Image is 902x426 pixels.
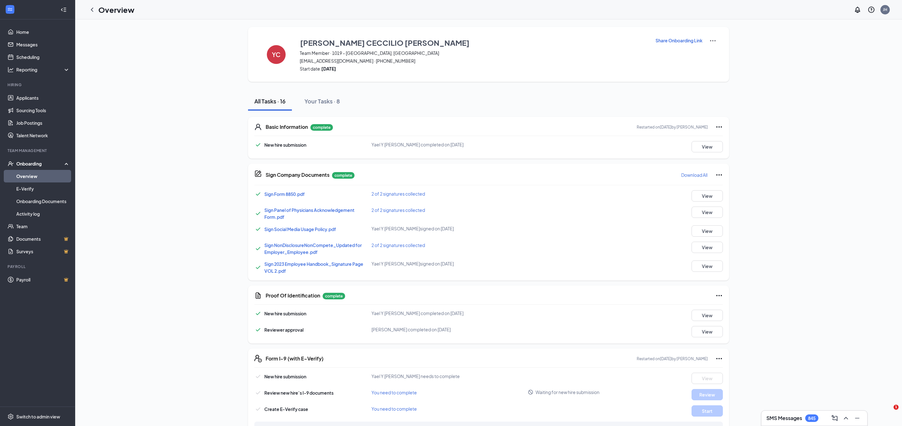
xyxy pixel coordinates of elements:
svg: Checkmark [254,210,262,217]
svg: Minimize [853,414,861,422]
button: View [692,310,723,321]
button: ComposeMessage [830,413,840,423]
p: Share Onboarding Link [656,37,702,44]
svg: FormI9EVerifyIcon [254,355,262,362]
span: Team Member · 1019 – [GEOGRAPHIC_DATA], [GEOGRAPHIC_DATA] [300,50,647,56]
svg: Ellipses [715,171,723,179]
img: More Actions [709,37,717,45]
button: View [692,260,723,272]
span: New hire submission [264,142,306,148]
h5: Proof Of Identification [266,292,320,299]
svg: Checkmark [254,245,262,252]
span: Create E-Verify case [264,406,308,412]
h3: [PERSON_NAME] CECCILIO [PERSON_NAME] [300,37,469,48]
div: Team Management [8,148,69,153]
span: Yael Y [PERSON_NAME] completed on [DATE] [371,142,464,147]
svg: Collapse [60,7,67,13]
div: Your Tasks · 8 [304,97,340,105]
a: Activity log [16,208,70,220]
div: All Tasks · 16 [254,97,286,105]
button: Start [692,405,723,417]
button: View [692,373,723,384]
a: Sign Panel of Physicians Acknowledgement Form.pdf [264,207,355,220]
p: Download All [681,172,708,178]
iframe: Intercom live chat [881,405,896,420]
span: New hire submission [264,311,306,316]
svg: Analysis [8,66,14,73]
svg: Checkmark [254,264,262,271]
span: Reviewer approval [264,327,303,333]
span: Sign Social Media Usage Policy.pdf [264,226,336,232]
a: SurveysCrown [16,245,70,258]
button: View [692,225,723,237]
h4: YC [272,52,281,57]
a: Scheduling [16,51,70,63]
a: Messages [16,38,70,51]
span: New hire submission [264,374,306,379]
button: View [692,207,723,218]
svg: UserCheck [8,160,14,167]
a: Sign NonDisclosureNonCompete_Updated for Employer_Employee.pdf [264,242,362,255]
div: Switch to admin view [16,413,60,420]
p: complete [332,172,355,179]
svg: ChevronUp [842,414,850,422]
a: Sign 2023 Employee Handbook_Signature Page VOL 2.pdf [264,261,363,274]
h5: Sign Company Documents [266,171,329,178]
button: ChevronUp [841,413,851,423]
span: [EMAIL_ADDRESS][DOMAIN_NAME] · [PHONE_NUMBER] [300,58,647,64]
svg: Checkmark [254,373,262,380]
span: You need to complete [371,406,417,412]
svg: User [254,123,262,131]
a: Applicants [16,92,70,104]
span: Waiting for new hire submission [536,389,599,395]
h3: SMS Messages [766,415,802,422]
span: Yael Y [PERSON_NAME] needs to complete [371,373,460,379]
svg: Checkmark [254,190,262,198]
svg: ComposeMessage [831,414,838,422]
svg: CustomFormIcon [254,292,262,299]
a: Sourcing Tools [16,104,70,117]
a: Onboarding Documents [16,195,70,208]
div: Reporting [16,66,70,73]
div: Hiring [8,82,69,87]
a: DocumentsCrown [16,233,70,245]
span: 1 [894,405,899,410]
svg: ChevronLeft [88,6,96,13]
a: Job Postings [16,117,70,129]
span: Yael Y [PERSON_NAME] completed on [DATE] [371,310,464,316]
span: You need to complete [371,390,417,395]
h1: Overview [98,4,134,15]
button: [PERSON_NAME] CECCILIO [PERSON_NAME] [300,37,647,48]
button: View [692,190,723,202]
a: Home [16,26,70,38]
a: E-Verify [16,182,70,195]
p: Restarted on [DATE] by [PERSON_NAME] [637,356,708,361]
a: Sign Form 8850.pdf [264,191,305,197]
button: Review [692,389,723,400]
h5: Basic Information [266,124,308,130]
span: 2 of 2 signatures collected [371,207,425,213]
div: Yael Y [PERSON_NAME] signed on [DATE] [371,260,528,267]
a: PayrollCrown [16,273,70,286]
button: Share Onboarding Link [655,37,703,44]
svg: Checkmark [254,225,262,233]
button: View [692,326,723,337]
a: Team [16,220,70,233]
svg: Checkmark [254,389,262,397]
svg: Blocked [528,389,533,395]
svg: Checkmark [254,310,262,317]
svg: QuestionInfo [868,6,875,13]
span: 2 of 2 signatures collected [371,242,425,248]
p: complete [310,124,333,131]
div: 845 [808,416,816,421]
span: 2 of 2 signatures collected [371,191,425,197]
svg: Checkmark [254,141,262,149]
div: Payroll [8,264,69,269]
svg: CompanyDocumentIcon [254,170,262,177]
strong: [DATE] [321,66,336,71]
p: complete [323,293,345,299]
